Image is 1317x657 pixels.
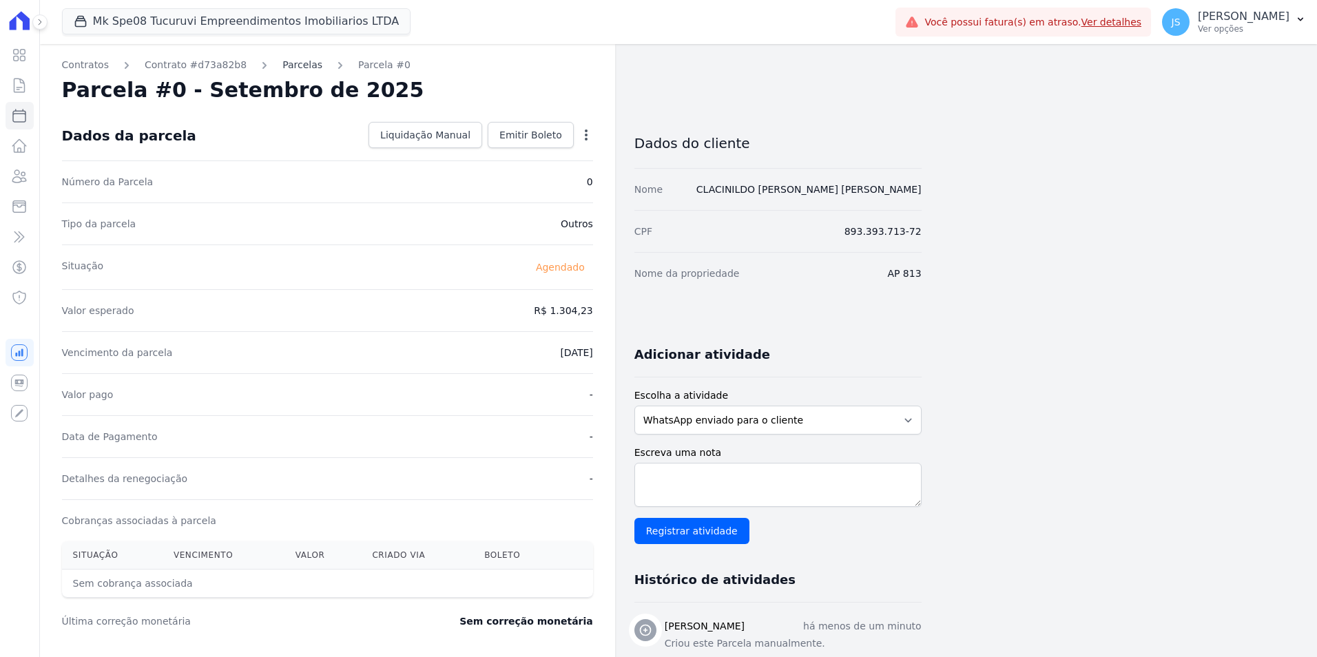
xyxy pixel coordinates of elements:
[590,430,593,444] dd: -
[473,541,560,570] th: Boleto
[561,217,593,231] dd: Outros
[62,541,163,570] th: Situação
[634,135,922,152] h3: Dados do cliente
[1172,17,1181,27] span: JS
[62,614,376,628] dt: Última correção monetária
[590,388,593,401] dd: -
[634,225,652,238] dt: CPF
[634,346,770,363] h3: Adicionar atividade
[634,572,796,588] h3: Histórico de atividades
[62,175,154,189] dt: Número da Parcela
[62,217,136,231] dt: Tipo da parcela
[499,128,562,142] span: Emitir Boleto
[634,518,749,544] input: Registrar atividade
[361,541,473,570] th: Criado via
[358,58,411,72] a: Parcela #0
[380,128,470,142] span: Liquidação Manual
[62,58,109,72] a: Contratos
[145,58,247,72] a: Contrato #d73a82b8
[62,514,216,528] dt: Cobranças associadas à parcela
[369,122,482,148] a: Liquidação Manual
[282,58,322,72] a: Parcelas
[696,184,922,195] a: CLACINILDO [PERSON_NAME] [PERSON_NAME]
[62,259,104,275] dt: Situação
[634,446,922,460] label: Escreva uma nota
[62,127,196,144] div: Dados da parcela
[163,541,284,570] th: Vencimento
[1081,17,1142,28] a: Ver detalhes
[587,175,593,189] dd: 0
[924,15,1141,30] span: Você possui fatura(s) em atraso.
[634,388,922,403] label: Escolha a atividade
[62,58,593,72] nav: Breadcrumb
[887,267,921,280] dd: AP 813
[62,78,424,103] h2: Parcela #0 - Setembro de 2025
[62,346,173,359] dt: Vencimento da parcela
[803,619,922,634] p: há menos de um minuto
[634,182,663,196] dt: Nome
[634,267,740,280] dt: Nome da propriedade
[62,8,411,34] button: Mk Spe08 Tucuruvi Empreendimentos Imobiliarios LTDA
[62,472,188,486] dt: Detalhes da renegociação
[459,614,592,628] dd: Sem correção monetária
[284,541,362,570] th: Valor
[534,304,592,317] dd: R$ 1.304,23
[844,225,922,238] dd: 893.393.713-72
[1198,23,1289,34] p: Ver opções
[528,259,593,275] span: Agendado
[590,472,593,486] dd: -
[62,570,474,598] th: Sem cobrança associada
[62,388,114,401] dt: Valor pago
[560,346,592,359] dd: [DATE]
[488,122,574,148] a: Emitir Boleto
[665,636,922,651] p: Criou este Parcela manualmente.
[62,430,158,444] dt: Data de Pagamento
[665,619,745,634] h3: [PERSON_NAME]
[1198,10,1289,23] p: [PERSON_NAME]
[62,304,134,317] dt: Valor esperado
[1151,3,1317,41] button: JS [PERSON_NAME] Ver opções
